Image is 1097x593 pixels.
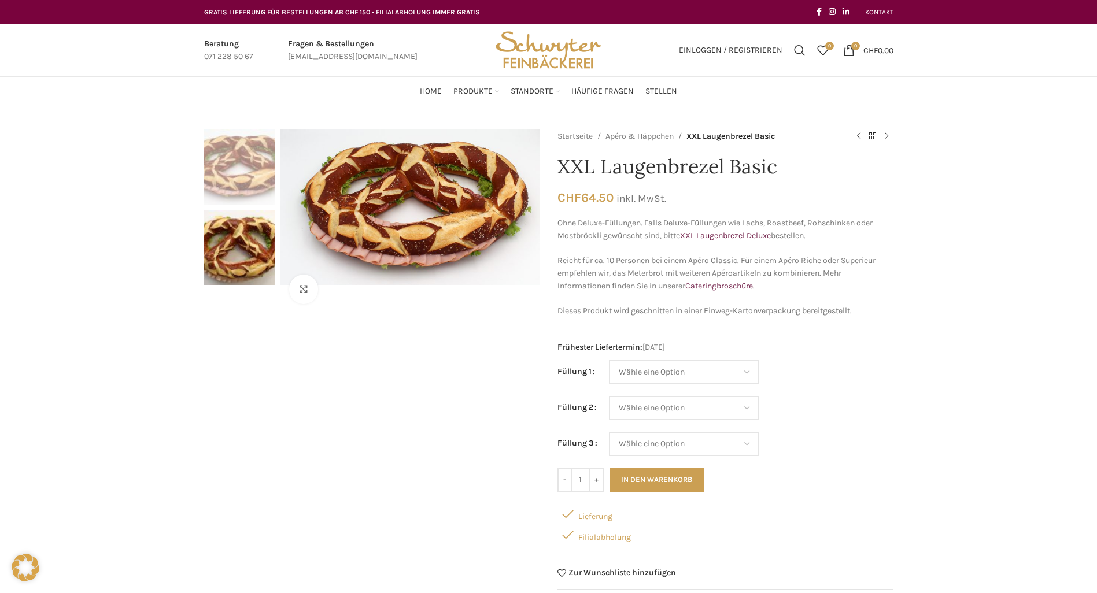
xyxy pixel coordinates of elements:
[589,468,604,492] input: +
[863,45,893,55] bdi: 0.00
[492,24,605,76] img: Bäckerei Schwyter
[420,86,442,97] span: Home
[557,342,642,352] span: Frühester Liefertermin:
[813,4,825,20] a: Facebook social link
[880,129,893,143] a: Next product
[610,468,704,492] button: In den Warenkorb
[557,437,597,450] label: Füllung 3
[557,524,893,545] div: Filialabholung
[851,42,860,50] span: 0
[557,217,893,243] p: Ohne Deluxe-Füllungen. Falls Deluxe-Füllungen wie Lachs, Roastbeef, Rohschinken oder Mostbröckli ...
[557,305,893,317] p: Dieses Produkt wird geschnitten in einer Einweg-Kartonverpackung bereitgestellt.
[605,130,674,143] a: Apéro & Häppchen
[825,4,839,20] a: Instagram social link
[673,39,788,62] a: Einloggen / Registrieren
[557,468,572,492] input: -
[557,341,893,354] span: [DATE]
[686,130,775,143] span: XXL Laugenbrezel Basic
[278,129,543,285] div: 1 / 2
[645,86,677,97] span: Stellen
[811,39,834,62] div: Meine Wunschliste
[557,190,614,205] bdi: 64.50
[557,365,595,378] label: Füllung 1
[204,129,275,205] img: XXL Laugenbrezel Basic
[204,210,275,291] div: 2 / 2
[557,155,893,179] h1: XXL Laugenbrezel Basic
[839,4,853,20] a: Linkedin social link
[645,80,677,103] a: Stellen
[685,281,753,291] a: Cateringbroschüre
[865,1,893,24] a: KONTAKT
[557,254,893,293] p: Reicht für ca. 10 Personen bei einem Apéro Classic. Für einem Apéro Riche oder Superieur empfehle...
[204,38,253,64] a: Infobox link
[204,210,275,286] img: XXL Laugenbrezel Basic – Bild 2
[825,42,834,50] span: 0
[811,39,834,62] a: 0
[680,231,771,240] a: XXL Laugenbrezel Deluxe
[198,80,899,103] div: Main navigation
[788,39,811,62] a: Suchen
[616,192,666,204] small: inkl. MwSt.
[557,130,593,143] a: Startseite
[453,80,499,103] a: Produkte
[557,569,677,577] a: Zur Wunschliste hinzufügen
[288,38,418,64] a: Infobox link
[859,1,899,24] div: Secondary navigation
[571,86,634,97] span: Häufige Fragen
[557,503,893,524] div: Lieferung
[420,80,442,103] a: Home
[511,86,553,97] span: Standorte
[572,468,589,492] input: Produktmenge
[557,129,840,143] nav: Breadcrumb
[492,45,605,54] a: Site logo
[837,39,899,62] a: 0 CHF0.00
[204,8,480,16] span: GRATIS LIEFERUNG FÜR BESTELLUNGEN AB CHF 150 - FILIALABHOLUNG IMMER GRATIS
[679,46,782,54] span: Einloggen / Registrieren
[865,8,893,16] span: KONTAKT
[571,80,634,103] a: Häufige Fragen
[568,569,676,577] span: Zur Wunschliste hinzufügen
[204,129,275,210] div: 1 / 2
[863,45,878,55] span: CHF
[557,401,597,414] label: Füllung 2
[511,80,560,103] a: Standorte
[557,190,581,205] span: CHF
[852,129,866,143] a: Previous product
[453,86,493,97] span: Produkte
